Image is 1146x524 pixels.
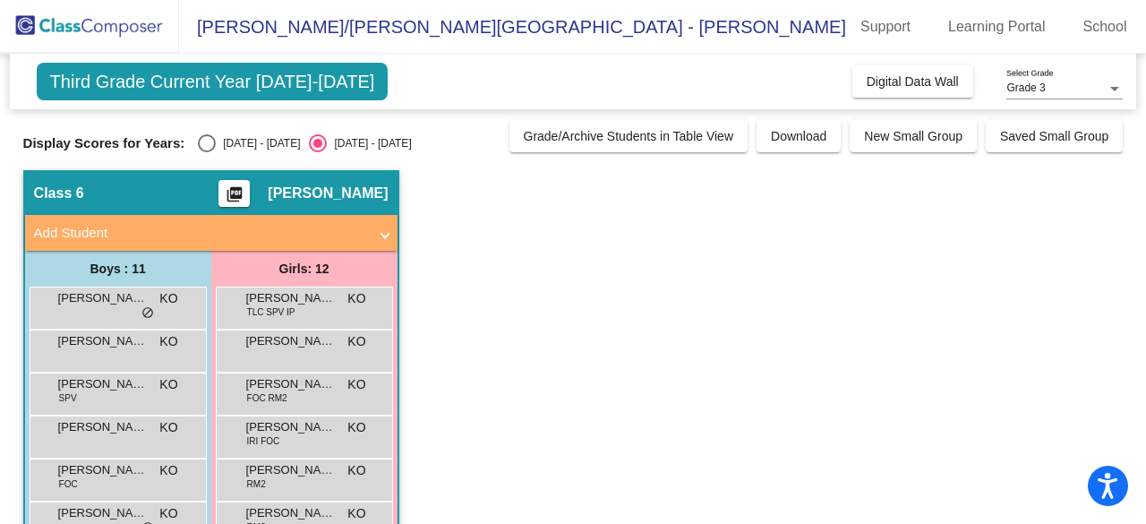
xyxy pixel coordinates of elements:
span: KO [159,289,177,308]
span: Grade 3 [1006,82,1045,94]
span: KO [159,418,177,437]
span: [PERSON_NAME] [246,504,336,522]
a: Learning Portal [934,13,1060,41]
span: [PERSON_NAME] [268,185,388,202]
span: KO [159,375,177,394]
span: [PERSON_NAME] [246,332,336,350]
span: [PERSON_NAME] [58,289,148,307]
span: RM2 [247,477,266,491]
div: [DATE] - [DATE] [216,135,300,151]
span: [PERSON_NAME] [58,332,148,350]
button: New Small Group [850,120,977,152]
mat-radio-group: Select an option [198,134,411,152]
mat-icon: picture_as_pdf [224,185,245,210]
span: [PERSON_NAME]/[PERSON_NAME][GEOGRAPHIC_DATA] - [PERSON_NAME] [179,13,846,41]
span: Class 6 [34,185,84,202]
div: Boys : 11 [25,251,211,287]
span: [PERSON_NAME] [58,461,148,479]
span: [PERSON_NAME] [246,461,336,479]
a: School [1069,13,1142,41]
button: Grade/Archive Students in Table View [509,120,748,152]
span: FOC [59,477,78,491]
div: [DATE] - [DATE] [327,135,411,151]
span: SPV [59,391,77,405]
span: KO [159,332,177,351]
span: [PERSON_NAME] [58,375,148,393]
span: KO [347,332,365,351]
span: [PERSON_NAME] [246,418,336,436]
span: KO [347,418,365,437]
button: Digital Data Wall [852,65,973,98]
span: Download [771,129,826,143]
button: Download [757,120,841,152]
span: KO [347,289,365,308]
span: [PERSON_NAME] [58,418,148,436]
a: Support [846,13,925,41]
span: [PERSON_NAME] [58,504,148,522]
span: Grade/Archive Students in Table View [524,129,734,143]
span: [PERSON_NAME] [246,375,336,393]
span: New Small Group [864,129,962,143]
span: FOC RM2 [247,391,287,405]
button: Saved Small Group [986,120,1123,152]
span: KO [347,375,365,394]
span: KO [159,461,177,480]
span: Third Grade Current Year [DATE]-[DATE] [37,63,389,100]
span: KO [347,461,365,480]
div: Girls: 12 [211,251,398,287]
span: Display Scores for Years: [23,135,185,151]
span: KO [347,504,365,523]
span: [PERSON_NAME] [246,289,336,307]
span: Saved Small Group [1000,129,1108,143]
span: Digital Data Wall [867,74,959,89]
span: do_not_disturb_alt [141,306,154,321]
span: TLC SPV IP [247,305,295,319]
span: KO [159,504,177,523]
mat-expansion-panel-header: Add Student [25,215,398,251]
button: Print Students Details [218,180,250,207]
span: IRI FOC [247,434,280,448]
mat-panel-title: Add Student [34,223,367,244]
